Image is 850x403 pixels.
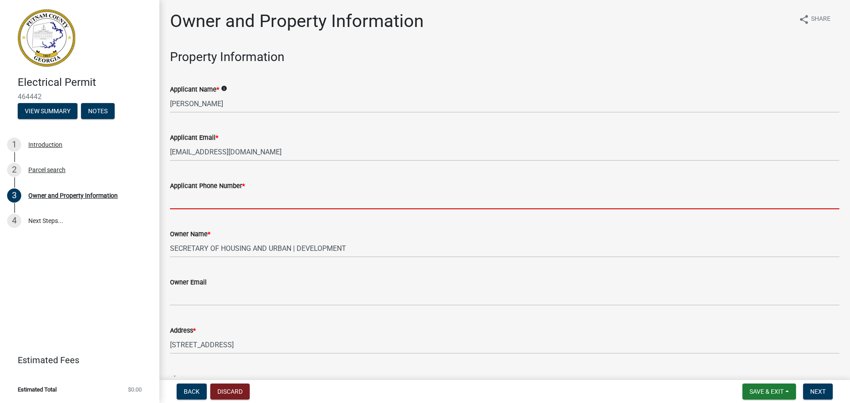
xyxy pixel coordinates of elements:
[18,103,77,119] button: View Summary
[810,388,826,395] span: Next
[7,138,21,152] div: 1
[7,351,145,369] a: Estimated Fees
[170,87,219,93] label: Applicant Name
[7,214,21,228] div: 4
[28,142,62,148] div: Introduction
[177,384,207,399] button: Back
[18,9,75,67] img: Putnam County, Georgia
[184,388,200,395] span: Back
[170,328,196,334] label: Address
[28,167,66,173] div: Parcel search
[799,14,809,25] i: share
[792,11,838,28] button: shareShare
[7,188,21,203] div: 3
[170,231,210,238] label: Owner Name
[210,384,250,399] button: Discard
[81,103,115,119] button: Notes
[28,192,118,199] div: Owner and Property Information
[18,92,142,101] span: 464442
[7,163,21,177] div: 2
[170,11,424,32] h1: Owner and Property Information
[18,108,77,115] wm-modal-confirm: Summary
[811,14,831,25] span: Share
[170,376,184,382] label: City
[18,76,152,89] h4: Electrical Permit
[128,387,142,392] span: $0.00
[170,135,218,141] label: Applicant Email
[18,387,57,392] span: Estimated Total
[81,108,115,115] wm-modal-confirm: Notes
[170,50,839,65] h3: Property Information
[221,85,227,92] i: info
[170,183,245,189] label: Applicant Phone Number
[742,384,796,399] button: Save & Exit
[803,384,833,399] button: Next
[750,388,784,395] span: Save & Exit
[170,280,207,286] label: Owner Email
